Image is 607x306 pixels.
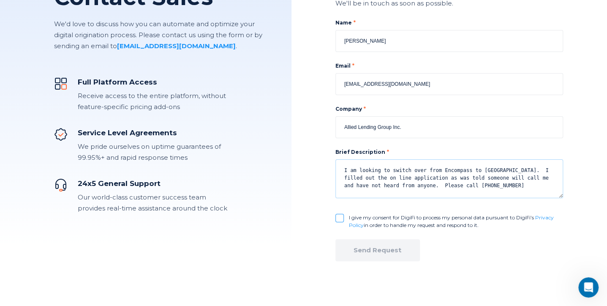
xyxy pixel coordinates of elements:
[354,246,401,254] div: Send Request
[335,62,563,70] label: Email
[78,77,227,87] div: Full Platform Access
[78,178,227,189] div: 24x5 General Support
[78,141,227,163] div: We pride ourselves on uptime guarantees of 99.95%+ and rapid response times
[578,277,599,298] iframe: Intercom live chat
[117,42,236,50] a: [EMAIL_ADDRESS][DOMAIN_NAME]
[335,239,420,261] button: Send Request
[349,214,563,229] label: I give my consent for DigiFi to process my personal data pursuant to DigiFi’s in order to handle ...
[335,19,563,27] label: Name
[78,192,227,214] div: Our world-class customer success team provides real-time assistance around the clock
[335,149,389,155] label: Brief Description
[78,90,227,112] div: Receive access to the entire platform, without feature-specific pricing add-ons
[335,105,563,113] label: Company
[54,19,263,52] p: We'd love to discuss how you can automate and optimize your digital origination process. Please c...
[78,128,227,138] div: Service Level Agreements
[335,159,563,198] textarea: I am looking to switch over from Encompass to [GEOGRAPHIC_DATA]. I filled out the on line applica...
